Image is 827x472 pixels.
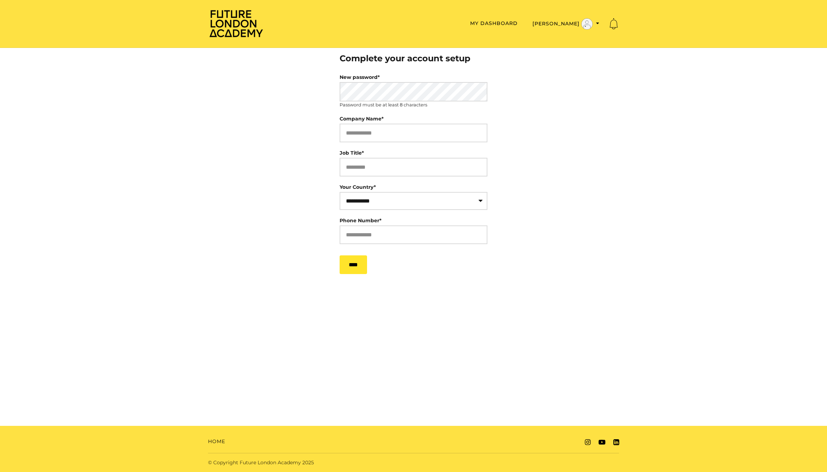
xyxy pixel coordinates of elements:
label: Job Title* [340,148,364,158]
label: New password* [340,72,380,82]
img: Home Page [208,9,264,38]
label: Phone Number* [340,216,381,225]
a: My Dashboard [470,20,518,26]
small: Password must be at least 8 characters [340,101,427,108]
label: Company Name* [340,114,384,124]
a: Home [208,438,225,445]
h2: Complete your account setup [340,54,487,64]
label: Your Country* [340,184,376,190]
button: Toggle menu [530,18,601,30]
div: © Copyright Future London Academy 2025 [202,459,413,466]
